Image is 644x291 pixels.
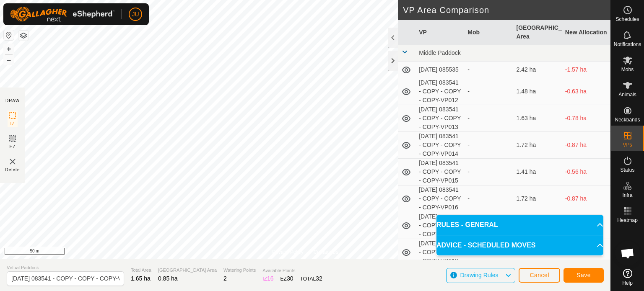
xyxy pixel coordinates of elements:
[262,267,322,274] span: Available Points
[513,78,562,105] td: 1.48 ha
[562,185,610,212] td: -0.87 ha
[158,275,178,282] span: 0.85 ha
[513,212,562,239] td: 1.85 ha
[415,159,464,185] td: [DATE] 083541 - COPY - COPY - COPY-VP015
[622,193,632,198] span: Infra
[467,141,509,149] div: -
[621,67,634,72] span: Mobs
[131,267,151,274] span: Total Area
[7,264,124,271] span: Virtual Paddock
[4,44,14,54] button: +
[622,281,633,286] span: Help
[615,117,640,122] span: Neckbands
[467,194,509,203] div: -
[415,78,464,105] td: [DATE] 083541 - COPY - COPY - COPY-VP012
[576,272,591,278] span: Save
[415,212,464,239] td: [DATE] 083541 - COPY - COPY - COPY-VP017
[10,7,115,22] img: Gallagher Logo
[513,185,562,212] td: 1.72 ha
[223,275,227,282] span: 2
[436,215,603,235] p-accordion-header: RULES - GENERAL
[267,275,274,282] span: 16
[467,65,509,74] div: -
[513,20,562,45] th: [GEOGRAPHIC_DATA] Area
[403,5,610,15] h2: VP Area Comparison
[131,275,151,282] span: 1.65 ha
[562,132,610,159] td: -0.87 ha
[562,20,610,45] th: New Allocation
[623,142,632,147] span: VPs
[415,132,464,159] td: [DATE] 083541 - COPY - COPY - COPY-VP014
[467,114,509,123] div: -
[415,185,464,212] td: [DATE] 083541 - COPY - COPY - COPY-VP016
[158,267,217,274] span: [GEOGRAPHIC_DATA] Area
[300,274,322,283] div: TOTAL
[464,20,513,45] th: Mob
[5,167,20,173] span: Delete
[287,275,293,282] span: 30
[513,62,562,78] td: 2.42 ha
[223,267,256,274] span: Watering Points
[415,62,464,78] td: [DATE] 085535
[415,20,464,45] th: VP
[467,167,509,176] div: -
[280,274,293,283] div: EZ
[563,268,604,283] button: Save
[436,220,498,230] span: RULES - GENERAL
[10,144,16,150] span: EZ
[415,239,464,266] td: [DATE] 083541 - COPY - COPY - COPY-VP018
[618,92,636,97] span: Animals
[8,157,18,167] img: VP
[316,275,322,282] span: 32
[617,218,638,223] span: Heatmap
[562,78,610,105] td: -0.63 ha
[272,248,304,256] a: Privacy Policy
[611,265,644,289] a: Help
[415,105,464,132] td: [DATE] 083541 - COPY - COPY - COPY-VP013
[419,49,461,56] span: Middle Paddock
[562,159,610,185] td: -0.56 ha
[4,55,14,65] button: –
[132,10,139,19] span: JU
[513,159,562,185] td: 1.41 ha
[620,167,634,173] span: Status
[562,105,610,132] td: -0.78 ha
[530,272,549,278] span: Cancel
[615,241,640,266] div: Open chat
[5,98,20,104] div: DRAW
[562,62,610,78] td: -1.57 ha
[18,31,29,41] button: Map Layers
[513,132,562,159] td: 1.72 ha
[314,248,338,256] a: Contact Us
[562,212,610,239] td: -1 ha
[519,268,560,283] button: Cancel
[4,30,14,40] button: Reset Map
[436,235,603,255] p-accordion-header: ADVICE - SCHEDULED MOVES
[614,42,641,47] span: Notifications
[436,240,535,250] span: ADVICE - SCHEDULED MOVES
[262,274,273,283] div: IZ
[10,121,15,127] span: IZ
[513,105,562,132] td: 1.63 ha
[460,272,498,278] span: Drawing Rules
[467,87,509,96] div: -
[615,17,639,22] span: Schedules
